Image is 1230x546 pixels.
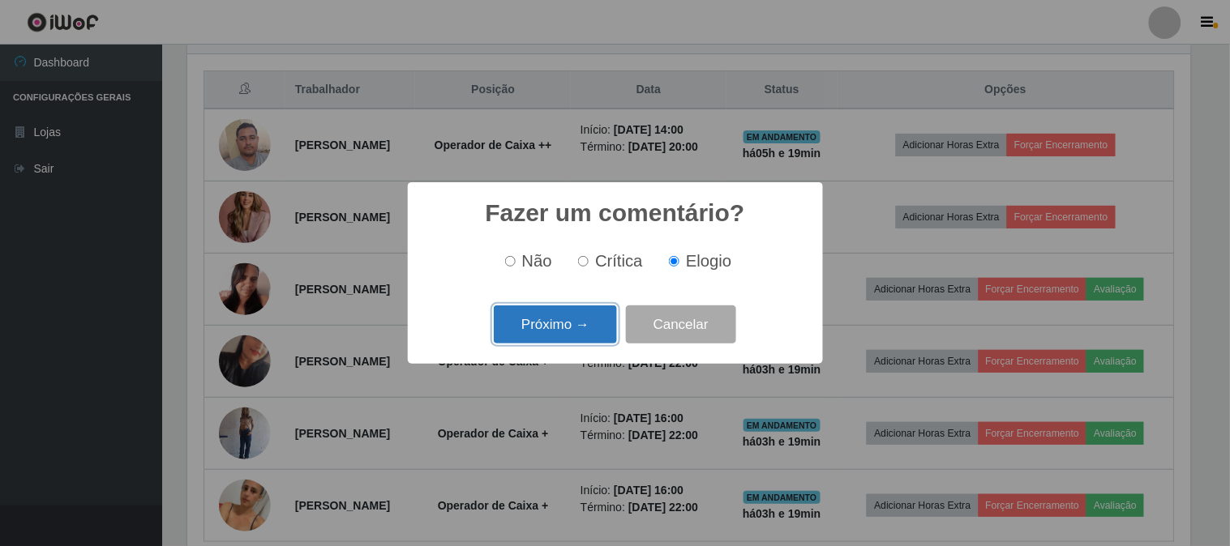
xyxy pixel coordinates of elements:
span: Crítica [595,252,643,270]
button: Cancelar [626,305,736,343]
span: Não [522,252,552,270]
input: Não [505,256,516,267]
span: Elogio [686,252,731,270]
input: Elogio [669,256,679,267]
input: Crítica [578,256,589,267]
button: Próximo → [494,305,617,343]
h2: Fazer um comentário? [485,198,744,228]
